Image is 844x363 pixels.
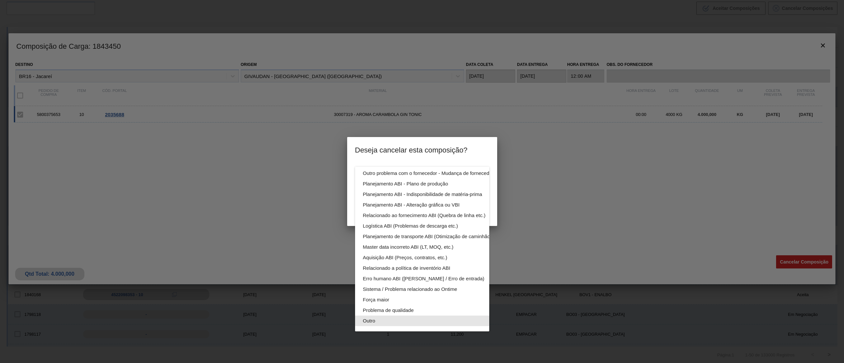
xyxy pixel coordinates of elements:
[363,252,512,263] div: Aquisição ABI (Preços, contratos, etc.)
[363,273,512,284] div: Erro humano ABI ([PERSON_NAME] / Erro de entrada)
[363,305,512,316] div: Problema de qualidade
[363,284,512,294] div: Sistema / Problema relacionado ao Ontime
[363,242,512,252] div: Master data incorreto ABI (LT, MOQ, etc.)
[363,168,512,179] div: Outro problema com o fornecedor - Mudança de fornecedor
[363,200,512,210] div: Planejamento ABI - Alteração gráfica ou VBI
[363,189,512,200] div: Planejamento ABI - Indisponibilidade de matéria-prima
[363,231,512,242] div: Planejamento de transporte ABI (Otimização de caminhão etc.)
[363,316,512,326] div: Outro
[363,210,512,221] div: Relacionado ao fornecimento ABI (Quebra de linha etc.)
[363,263,512,273] div: Relacionado a política de inventório ABI
[363,294,512,305] div: Força maior
[363,221,512,231] div: Logística ABI (Problemas de descarga etc.)
[363,179,512,189] div: Planejamento ABI - Plano de produção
